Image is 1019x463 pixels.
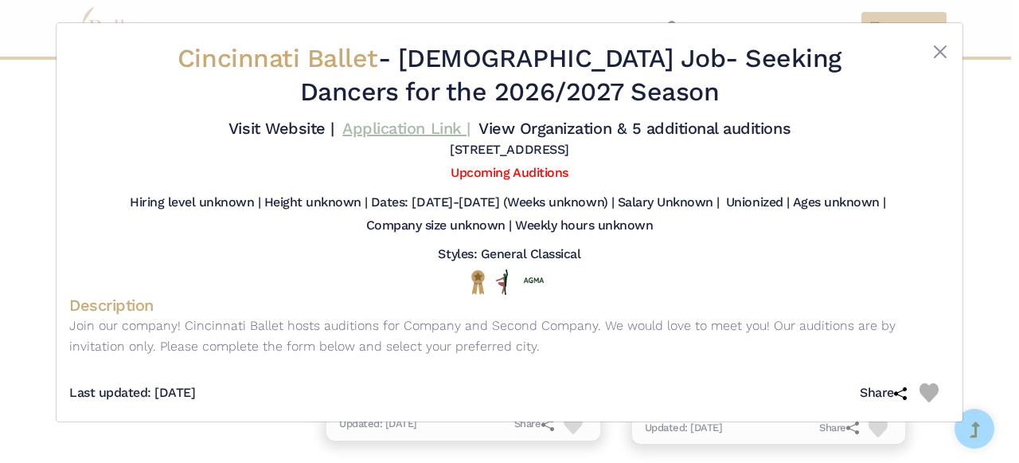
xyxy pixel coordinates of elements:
[143,42,876,108] h2: - - Seeking Dancers for the 2026/2027 Season
[264,194,368,211] h5: Height unknown |
[618,194,720,211] h5: Salary Unknown |
[178,43,378,73] span: Cincinnati Ballet
[342,119,470,138] a: Application Link |
[478,119,791,138] a: View Organization & 5 additional auditions
[496,269,508,295] img: All
[931,42,950,61] button: Close
[398,43,725,73] span: [DEMOGRAPHIC_DATA] Job
[450,142,568,159] h5: [STREET_ADDRESS]
[524,277,544,284] img: Union
[371,194,615,211] h5: Dates: [DATE]-[DATE] (Weeks unknown) |
[726,194,790,211] h5: Unionized |
[919,383,939,402] img: Heart
[515,218,653,234] h5: Weekly hours unknown
[69,295,950,316] h4: Description
[69,385,195,402] h5: Last updated: [DATE]
[228,119,334,138] a: Visit Website |
[468,269,488,294] img: National
[438,246,580,263] h5: Styles: General Classical
[451,165,568,180] a: Upcoming Auditions
[860,385,919,402] h5: Share
[69,316,950,356] p: Join our company! Cincinnati Ballet hosts auditions for Company and Second Company. We would love...
[793,194,886,211] h5: Ages unknown |
[366,218,512,234] h5: Company size unknown |
[130,194,260,211] h5: Hiring level unknown |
